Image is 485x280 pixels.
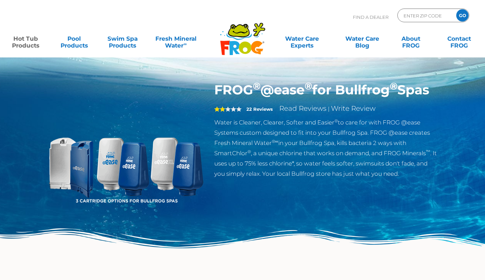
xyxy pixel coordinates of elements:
[272,139,278,144] sup: ®∞
[353,9,388,26] p: Find A Dealer
[390,80,397,92] sup: ®
[392,32,430,45] a: AboutFROG
[183,41,187,46] sup: ∞
[152,32,200,45] a: Fresh MineralWater∞
[7,32,44,45] a: Hot TubProducts
[426,149,430,154] sup: ™
[305,80,312,92] sup: ®
[334,118,338,123] sup: ®
[456,9,469,22] input: GO
[441,32,478,45] a: ContactFROG
[214,106,225,112] span: 2
[104,32,141,45] a: Swim SpaProducts
[331,104,375,112] a: Write Review
[214,117,438,179] p: Water is Cleaner, Clearer, Softer and Easier to care for with FROG @ease Systems custom designed ...
[328,106,330,112] span: |
[246,106,273,112] strong: 22 Reviews
[253,80,260,92] sup: ®
[271,32,333,45] a: Water CareExperts
[247,149,251,154] sup: ®
[279,104,327,112] a: Read Reviews
[55,32,93,45] a: PoolProducts
[344,32,381,45] a: Water CareBlog
[214,82,438,98] h1: FROG @ease for Bullfrog Spas
[216,14,269,55] img: Frog Products Logo
[48,82,204,239] img: bullfrog-product-hero.png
